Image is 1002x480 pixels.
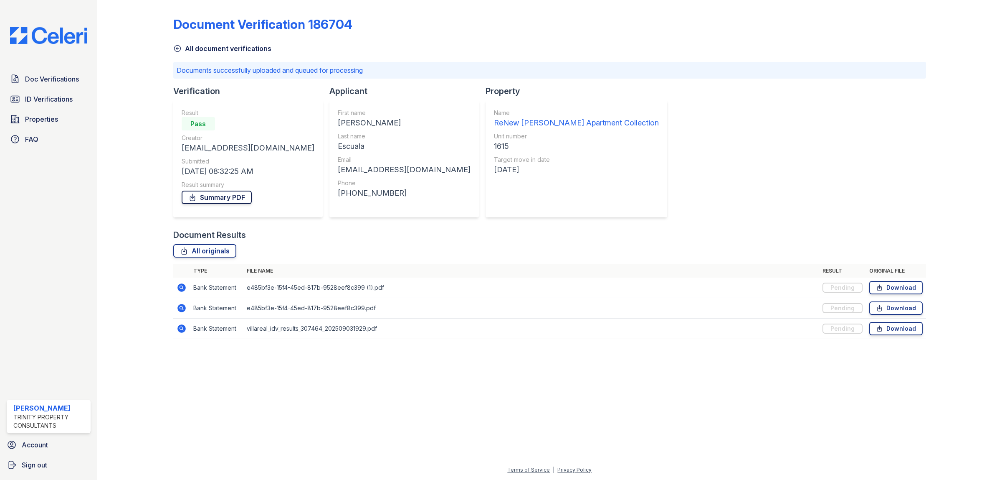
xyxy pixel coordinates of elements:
div: Phone [338,179,471,187]
div: [DATE] 08:32:25 AM [182,166,314,177]
a: ID Verifications [7,91,91,107]
td: Bank Statement [190,319,243,339]
div: 1615 [494,140,659,152]
div: [PERSON_NAME] [338,117,471,129]
div: Verification [173,85,329,97]
div: Property [486,85,674,97]
a: Privacy Policy [557,467,592,473]
div: First name [338,109,471,117]
div: Document Results [173,229,246,241]
div: Submitted [182,157,314,166]
td: Bank Statement [190,298,243,319]
td: Bank Statement [190,278,243,298]
div: Result [182,109,314,117]
a: Sign out [3,457,94,473]
div: [EMAIL_ADDRESS][DOMAIN_NAME] [338,164,471,176]
a: Name ReNew [PERSON_NAME] Apartment Collection [494,109,659,129]
a: Terms of Service [507,467,550,473]
a: Download [869,301,923,315]
div: [EMAIL_ADDRESS][DOMAIN_NAME] [182,142,314,154]
div: Name [494,109,659,117]
a: All originals [173,244,236,258]
td: e485bf3e-15f4-45ed-817b-9528eef8c399.pdf [243,298,819,319]
span: Account [22,440,48,450]
div: Creator [182,134,314,142]
th: Type [190,264,243,278]
span: Properties [25,114,58,124]
div: Pending [822,283,863,293]
div: Target move in date [494,156,659,164]
div: Result summary [182,181,314,189]
a: Properties [7,111,91,128]
span: ID Verifications [25,94,73,104]
span: Sign out [22,460,47,470]
div: [DATE] [494,164,659,176]
div: | [553,467,554,473]
div: Pending [822,303,863,313]
img: CE_Logo_Blue-a8612792a0a2168367f1c8372b55b34899dd931a85d93a1a3d3e32e68fde9ad4.png [3,27,94,44]
div: Trinity Property Consultants [13,413,87,430]
a: FAQ [7,131,91,148]
div: Document Verification 186704 [173,17,352,32]
div: [PHONE_NUMBER] [338,187,471,199]
a: Download [869,322,923,335]
a: Download [869,281,923,294]
div: Pending [822,324,863,334]
div: Last name [338,132,471,140]
a: Account [3,437,94,453]
td: e485bf3e-15f4-45ed-817b-9528eef8c399 (1).pdf [243,278,819,298]
div: ReNew [PERSON_NAME] Apartment Collection [494,117,659,129]
div: Unit number [494,132,659,140]
div: Email [338,156,471,164]
th: Original file [866,264,926,278]
div: [PERSON_NAME] [13,403,87,413]
td: villareal_idv_results_307464_202509031929.pdf [243,319,819,339]
a: All document verifications [173,43,271,54]
th: File name [243,264,819,278]
th: Result [819,264,866,278]
a: Doc Verifications [7,71,91,87]
div: Escuala [338,140,471,152]
div: Applicant [329,85,486,97]
span: Doc Verifications [25,74,79,84]
p: Documents successfully uploaded and queued for processing [177,65,923,75]
a: Summary PDF [182,191,252,204]
span: FAQ [25,134,38,144]
div: Pass [182,117,215,130]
